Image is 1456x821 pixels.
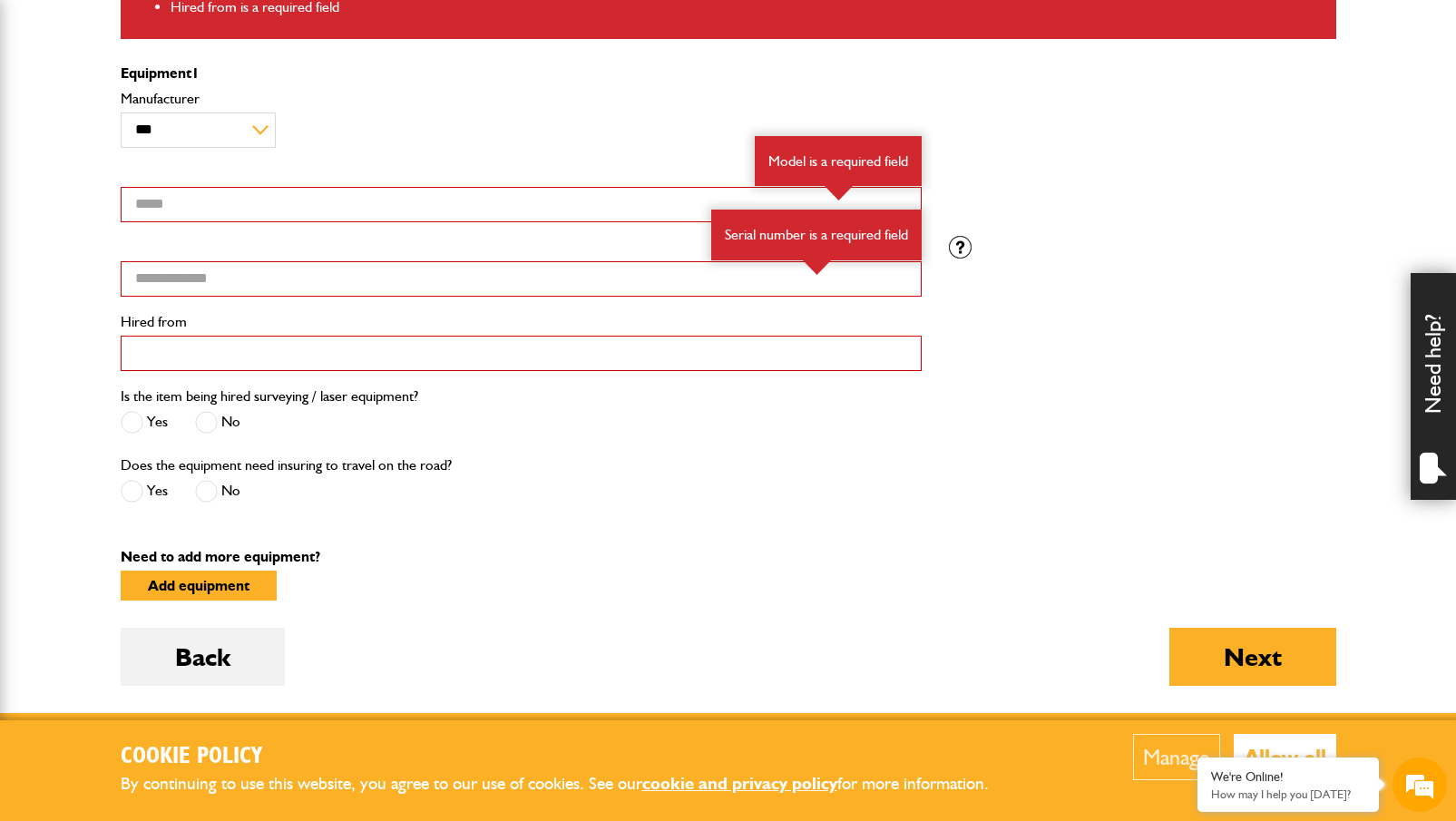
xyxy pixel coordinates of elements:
div: Minimize live chat window [298,9,341,53]
input: Enter your email address [24,221,331,261]
div: Chat with us now [94,102,305,125]
label: Does the equipment need insuring to travel on the road? [121,458,452,473]
em: Start Chat [247,559,329,583]
div: Serial number is a required field [711,210,922,260]
span: 1 [191,64,200,82]
div: Model is a required field [755,136,922,187]
img: error-box-arrow.svg [825,186,853,200]
label: Manufacturer [121,92,922,106]
input: Enter your last name [24,168,331,208]
label: Yes [121,411,168,434]
a: cookie and privacy policy [642,773,837,794]
p: Equipment [121,66,922,81]
label: Hired from [121,315,922,329]
textarea: Type your message and hit 'Enter' [24,328,331,543]
button: Allow all [1234,734,1336,780]
div: Need help? [1411,273,1456,500]
div: We're Online! [1211,769,1365,785]
img: error-box-arrow.svg [803,260,831,275]
button: Next [1169,628,1336,686]
h2: Cookie Policy [121,743,1019,771]
input: Enter your phone number [24,275,331,315]
label: No [195,411,240,434]
p: Need to add more equipment? [121,550,1336,564]
label: No [195,480,240,503]
button: Back [121,628,285,686]
img: d_20077148190_company_1631870298795_20077148190 [31,101,76,126]
label: Is the item being hired surveying / laser equipment? [121,389,418,404]
button: Manage [1133,734,1220,780]
label: Yes [121,480,168,503]
p: By continuing to use this website, you agree to our use of cookies. See our for more information. [121,770,1019,798]
button: Add equipment [121,571,277,601]
p: How may I help you today? [1211,787,1365,801]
